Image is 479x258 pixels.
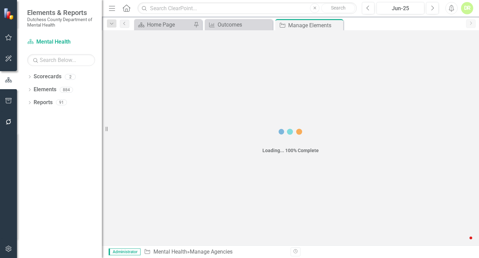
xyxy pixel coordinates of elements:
iframe: Intercom live chat [456,235,472,251]
div: » Manage Agencies [144,248,285,256]
input: Search Below... [27,54,95,66]
a: Elements [34,86,56,94]
div: 884 [60,87,73,93]
a: Mental Health [27,38,95,46]
button: Jun-25 [376,2,424,14]
input: Search ClearPoint... [137,2,357,14]
div: 2 [65,74,76,80]
img: ClearPoint Strategy [3,8,15,20]
div: Loading... 100% Complete [262,147,319,154]
button: Search [321,3,355,13]
a: Mental Health [153,248,187,255]
a: Outcomes [206,20,271,29]
a: Reports [34,99,53,107]
span: Administrator [109,248,141,255]
span: Elements & Reports [27,9,95,17]
a: Scorecards [34,73,61,81]
div: Home Page [147,20,192,29]
a: Home Page [136,20,192,29]
button: DR [461,2,473,14]
div: Jun-25 [379,4,422,13]
div: Outcomes [218,20,271,29]
div: Manage Elements [288,21,342,30]
div: 91 [56,100,67,106]
small: Dutchess County Department of Mental Health [27,17,95,28]
span: Search [331,5,346,11]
